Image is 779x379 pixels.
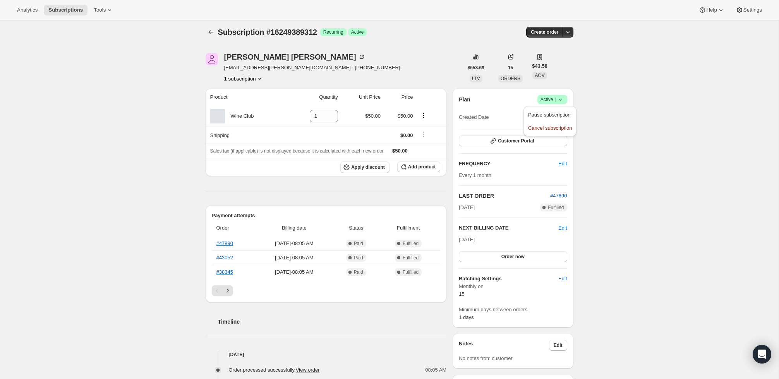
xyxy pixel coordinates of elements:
[532,62,547,70] span: $43.58
[472,76,480,81] span: LTV
[554,158,571,170] button: Edit
[403,240,419,247] span: Fulfilled
[257,240,331,247] span: [DATE] · 08:05 AM
[558,224,567,232] button: Edit
[459,192,550,200] h2: LAST ORDER
[508,65,513,71] span: 15
[257,224,331,232] span: Billing date
[540,96,564,103] span: Active
[403,269,419,275] span: Fulfilled
[216,269,233,275] a: #38345
[425,366,446,374] span: 08:05 AM
[554,342,563,348] span: Edit
[354,240,363,247] span: Paid
[216,255,233,261] a: #43052
[216,240,233,246] a: #47890
[743,7,762,13] span: Settings
[206,89,287,106] th: Product
[257,268,331,276] span: [DATE] · 08:05 AM
[206,127,287,144] th: Shipping
[354,255,363,261] span: Paid
[498,138,534,144] span: Customer Portal
[459,160,558,168] h2: FREQUENCY
[459,275,558,283] h6: Batching Settings
[459,237,475,242] span: [DATE]
[224,64,400,72] span: [EMAIL_ADDRESS][PERSON_NAME][DOMAIN_NAME] · [PHONE_NUMBER]
[398,113,413,119] span: $50.00
[459,224,558,232] h2: NEXT BILLING DATE
[296,367,320,373] a: View order
[381,224,436,232] span: Fulfillment
[206,351,447,358] h4: [DATE]
[731,5,767,15] button: Settings
[403,255,419,261] span: Fulfilled
[548,204,564,211] span: Fulfilled
[459,251,567,262] button: Order now
[400,132,413,138] span: $0.00
[206,53,218,65] span: Katherine Schrader
[392,148,408,154] span: $50.00
[48,7,83,13] span: Subscriptions
[44,5,88,15] button: Subscriptions
[336,224,376,232] span: Status
[225,112,254,120] div: Wine Club
[212,212,441,220] h2: Payment attempts
[224,53,365,61] div: [PERSON_NAME] [PERSON_NAME]
[89,5,118,15] button: Tools
[526,122,574,134] button: Cancel subscription
[206,27,216,38] button: Subscriptions
[340,161,389,173] button: Apply discount
[222,285,233,296] button: Next
[531,29,558,35] span: Create order
[459,135,567,146] button: Customer Portal
[257,254,331,262] span: [DATE] · 08:05 AM
[417,130,430,139] button: Shipping actions
[408,164,436,170] span: Add product
[459,172,491,178] span: Every 1 month
[753,345,771,364] div: Open Intercom Messenger
[501,76,520,81] span: ORDERS
[229,367,320,373] span: Order processed successfully.
[528,112,571,118] span: Pause subscription
[397,161,440,172] button: Add product
[554,273,571,285] button: Edit
[459,306,567,314] span: Minimum days between orders
[459,283,567,290] span: Monthly on
[459,355,513,361] span: No notes from customer
[218,28,317,36] span: Subscription #16249389312
[706,7,717,13] span: Help
[555,96,556,103] span: |
[12,5,42,15] button: Analytics
[354,269,363,275] span: Paid
[550,193,567,199] a: #47890
[212,220,255,237] th: Order
[558,160,567,168] span: Edit
[459,291,464,297] span: 15
[218,318,447,326] h2: Timeline
[501,254,525,260] span: Order now
[550,192,567,200] button: #47890
[558,275,567,283] span: Edit
[694,5,729,15] button: Help
[340,89,383,106] th: Unit Price
[287,89,340,106] th: Quantity
[459,314,474,320] span: 1 days
[417,111,430,120] button: Product actions
[210,148,385,154] span: Sales tax (if applicable) is not displayed because it is calculated with each new order.
[468,65,484,71] span: $653.69
[365,113,381,119] span: $50.00
[323,29,343,35] span: Recurring
[526,108,574,121] button: Pause subscription
[383,89,415,106] th: Price
[459,204,475,211] span: [DATE]
[459,340,549,351] h3: Notes
[94,7,106,13] span: Tools
[351,164,385,170] span: Apply discount
[351,29,364,35] span: Active
[17,7,38,13] span: Analytics
[212,285,441,296] nav: Pagination
[535,73,544,78] span: AOV
[549,340,567,351] button: Edit
[224,75,264,82] button: Product actions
